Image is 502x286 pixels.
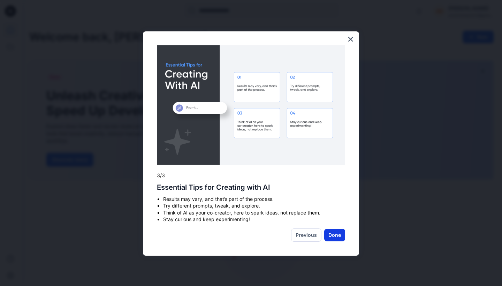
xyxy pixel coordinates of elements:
li: Try different prompts, tweak, and explore. [163,202,345,209]
li: Results may vary, and that’s part of the process. [163,196,345,203]
li: Think of AI as your co-creator, here to spark ideas, not replace them. [163,209,345,216]
h2: Essential Tips for Creating with AI [157,183,345,191]
button: Previous [291,228,321,242]
button: Done [324,229,345,241]
button: Close [347,33,354,45]
p: 3/3 [157,172,345,179]
li: Stay curious and keep experimenting! [163,216,345,223]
